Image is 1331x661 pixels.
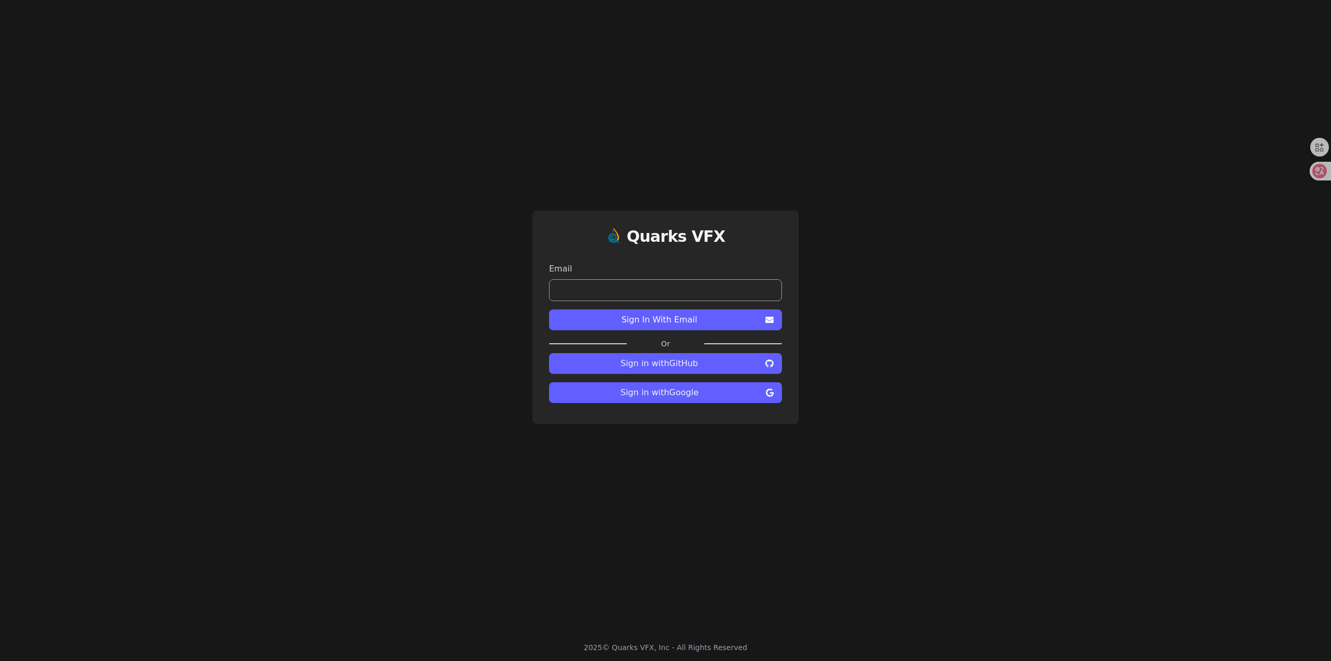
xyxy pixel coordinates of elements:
[549,309,782,330] button: Sign In With Email
[557,314,761,326] span: Sign In With Email
[627,339,704,349] label: Or
[584,642,748,653] div: 2025 © Quarks VFX, Inc - All Rights Reserved
[557,357,761,370] span: Sign in with GitHub
[549,353,782,374] button: Sign in withGitHub
[627,227,725,254] a: Quarks VFX
[549,382,782,403] button: Sign in withGoogle
[627,227,725,246] h1: Quarks VFX
[557,386,762,399] span: Sign in with Google
[549,263,782,275] label: Email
